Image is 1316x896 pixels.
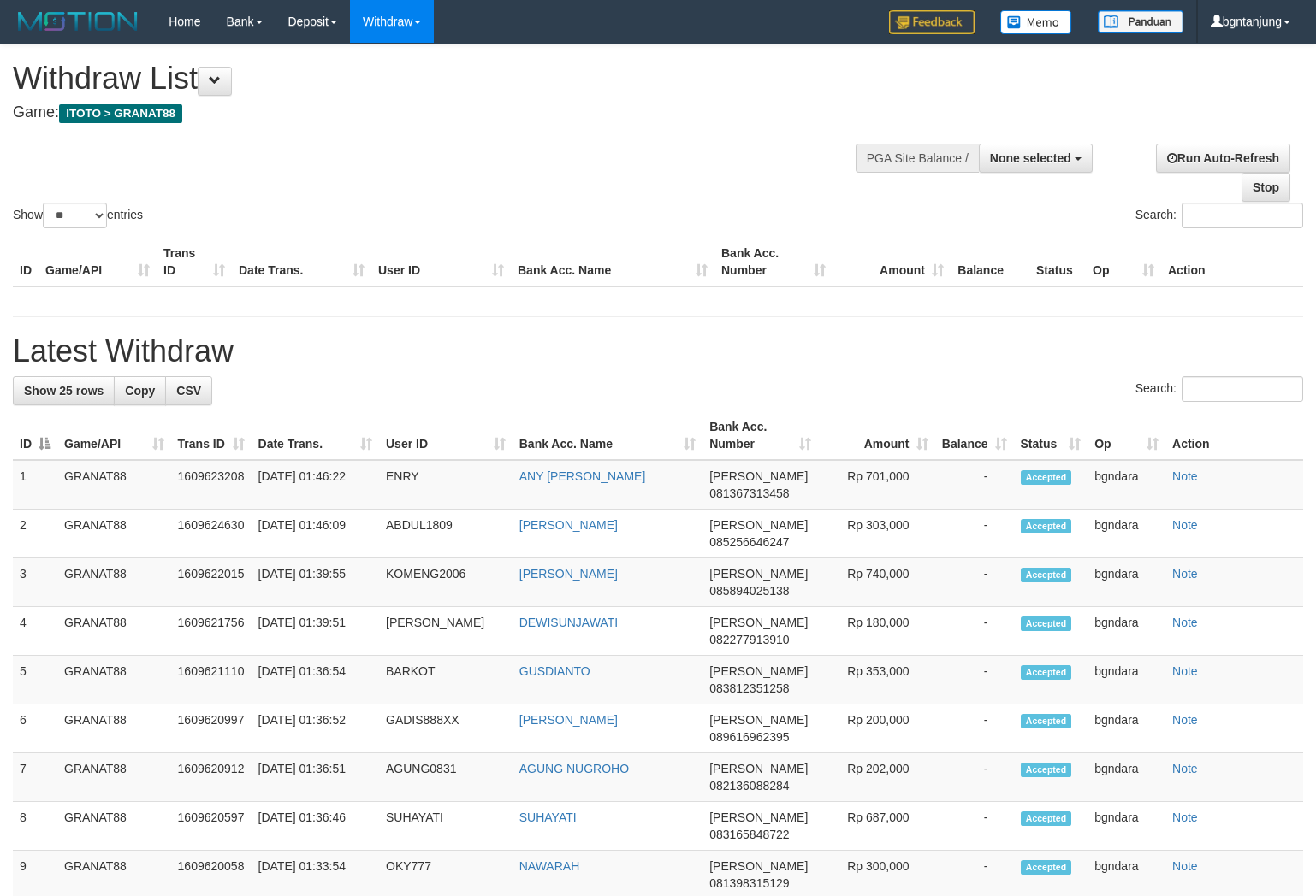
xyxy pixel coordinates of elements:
[252,753,379,802] td: [DATE] 01:36:51
[379,510,513,558] td: ABDUL1809
[59,104,182,123] span: ITOTO > GRANAT88
[1172,469,1198,483] a: Note
[252,656,379,704] td: [DATE] 01:36:54
[1021,568,1072,582] span: Accepted
[709,616,808,629] span: [PERSON_NAME]
[171,607,252,656] td: 1609621756
[1182,376,1303,402] input: Search:
[818,510,935,558] td: Rp 303,000
[13,753,57,802] td: 7
[511,238,714,286] th: Bank Acc. Name
[57,411,171,460] th: Game/API: activate to sort column ascending
[709,584,789,598] span: Copy 085894025138 to clipboard
[252,704,379,753] td: [DATE] 01:36:52
[171,460,252,510] td: 1609623208
[125,384,155,398] span: Copy
[24,384,104,398] span: Show 25 rows
[935,802,1014,851] td: -
[1021,714,1072,728] span: Accepted
[1014,411,1088,460] th: Status: activate to sort column ascending
[1172,518,1198,532] a: Note
[709,859,808,873] span: [PERSON_NAME]
[709,828,789,841] span: Copy 083165848722 to clipboard
[371,238,511,286] th: User ID
[818,656,935,704] td: Rp 353,000
[709,535,789,549] span: Copy 085256646247 to clipboard
[13,238,39,286] th: ID
[714,238,833,286] th: Bank Acc. Number
[13,203,143,228] label: Show entries
[513,411,702,460] th: Bank Acc. Name: activate to sort column ascending
[519,567,618,581] a: [PERSON_NAME]
[519,713,618,727] a: [PERSON_NAME]
[979,144,1093,173] button: None selected
[252,411,379,460] th: Date Trans.: activate to sort column ascending
[519,616,618,629] a: DEWISUNJAWATI
[1161,238,1303,286] th: Action
[13,607,57,656] td: 4
[1021,519,1072,533] span: Accepted
[1021,470,1072,485] span: Accepted
[57,704,171,753] td: GRANAT88
[818,704,935,753] td: Rp 200,000
[935,460,1014,510] td: -
[57,607,171,656] td: GRANAT88
[379,411,513,460] th: User ID: activate to sort column ascending
[1088,460,1165,510] td: bgndara
[1165,411,1303,460] th: Action
[519,518,618,532] a: [PERSON_NAME]
[171,558,252,607] td: 1609622015
[709,681,789,695] span: Copy 083812351258 to clipboard
[935,704,1014,753] td: -
[1172,811,1198,824] a: Note
[951,238,1029,286] th: Balance
[1172,713,1198,727] a: Note
[709,633,789,646] span: Copy 082277913910 to clipboard
[13,510,57,558] td: 2
[1021,763,1072,777] span: Accepted
[935,510,1014,558] td: -
[818,607,935,656] td: Rp 180,000
[1172,762,1198,775] a: Note
[1088,802,1165,851] td: bgndara
[43,203,107,228] select: Showentries
[379,753,513,802] td: AGUNG0831
[709,811,808,824] span: [PERSON_NAME]
[39,238,157,286] th: Game/API
[1172,616,1198,629] a: Note
[1088,656,1165,704] td: bgndara
[232,238,371,286] th: Date Trans.
[519,664,590,678] a: GUSDIANTO
[13,104,860,121] h4: Game:
[818,411,935,460] th: Amount: activate to sort column ascending
[1086,238,1161,286] th: Op
[1135,376,1303,402] label: Search:
[1088,510,1165,558] td: bgndara
[114,376,166,405] a: Copy
[519,469,646,483] a: ANY [PERSON_NAME]
[1088,411,1165,460] th: Op: activate to sort column ascending
[1088,753,1165,802] td: bgndara
[171,510,252,558] td: 1609624630
[1135,203,1303,228] label: Search:
[379,704,513,753] td: GADIS888XX
[13,376,115,405] a: Show 25 rows
[935,607,1014,656] td: -
[818,460,935,510] td: Rp 701,000
[818,558,935,607] td: Rp 740,000
[252,802,379,851] td: [DATE] 01:36:46
[935,558,1014,607] td: -
[709,779,789,793] span: Copy 082136088284 to clipboard
[935,753,1014,802] td: -
[57,656,171,704] td: GRANAT88
[171,656,252,704] td: 1609621110
[13,558,57,607] td: 3
[57,510,171,558] td: GRANAT88
[252,607,379,656] td: [DATE] 01:39:51
[818,802,935,851] td: Rp 687,000
[709,518,808,532] span: [PERSON_NAME]
[252,460,379,510] td: [DATE] 01:46:22
[171,753,252,802] td: 1609620912
[990,151,1071,165] span: None selected
[252,510,379,558] td: [DATE] 01:46:09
